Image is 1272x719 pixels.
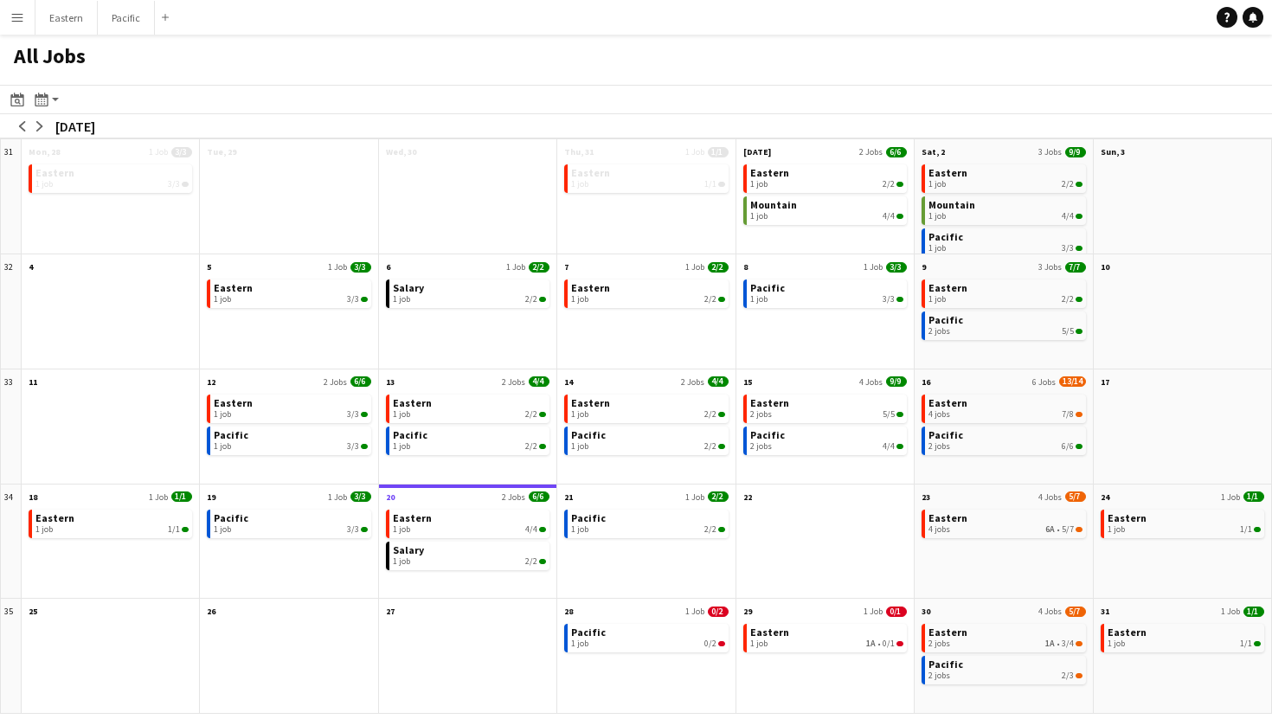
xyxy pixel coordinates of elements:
[750,639,903,649] div: •
[928,624,1082,649] a: Eastern2 jobs1A•3/4
[1038,146,1062,157] span: 3 Jobs
[386,606,395,617] span: 27
[1221,491,1240,503] span: 1 Job
[1065,262,1086,273] span: 7/7
[347,409,359,420] span: 3/3
[1,139,22,254] div: 31
[718,297,725,302] span: 2/2
[214,427,367,452] a: Pacific1 job3/3
[1108,624,1261,649] a: Eastern1 job1/1
[571,624,724,649] a: Pacific1 job0/2
[571,279,724,305] a: Eastern1 job2/2
[214,441,231,452] span: 1 job
[859,376,883,388] span: 4 Jobs
[750,396,789,409] span: Eastern
[525,409,537,420] span: 2/2
[525,441,537,452] span: 2/2
[35,524,53,535] span: 1 job
[350,376,371,387] span: 6/6
[883,179,895,189] span: 2/2
[750,179,768,189] span: 1 job
[1221,606,1240,617] span: 1 Job
[859,146,883,157] span: 2 Jobs
[35,511,74,524] span: Eastern
[35,179,53,189] span: 1 job
[928,395,1082,420] a: Eastern4 jobs7/8
[1108,639,1125,649] span: 1 job
[928,313,963,326] span: Pacific
[350,491,371,502] span: 3/3
[1101,261,1109,273] span: 10
[708,262,729,273] span: 2/2
[864,261,883,273] span: 1 Job
[750,281,785,294] span: Pacific
[1254,527,1261,532] span: 1/1
[571,396,610,409] span: Eastern
[704,179,716,189] span: 1/1
[502,376,525,388] span: 2 Jobs
[743,376,752,388] span: 15
[1038,261,1062,273] span: 3 Jobs
[571,164,724,189] a: Eastern1 job1/1
[171,147,192,157] span: 3/3
[207,376,215,388] span: 12
[928,228,1082,254] a: Pacific1 job3/3
[928,196,1082,221] a: Mountain1 job4/4
[896,444,903,449] span: 4/4
[718,182,725,187] span: 1/1
[1062,326,1074,337] span: 5/5
[350,262,371,273] span: 3/3
[922,491,930,503] span: 23
[750,624,903,649] a: Eastern1 job1A•0/1
[393,279,546,305] a: Salary1 job2/2
[928,524,950,535] span: 4 jobs
[750,198,797,211] span: Mountain
[386,261,390,273] span: 6
[928,639,1082,649] div: •
[1254,641,1261,646] span: 1/1
[35,164,189,189] a: Eastern1 job3/3
[1065,147,1086,157] span: 9/9
[1,254,22,369] div: 32
[883,639,895,649] span: 0/1
[361,412,368,417] span: 3/3
[750,196,903,221] a: Mountain1 job4/4
[525,294,537,305] span: 2/2
[324,376,347,388] span: 2 Jobs
[571,294,588,305] span: 1 job
[883,211,895,221] span: 4/4
[750,441,772,452] span: 2 jobs
[1065,491,1086,502] span: 5/7
[718,527,725,532] span: 2/2
[704,441,716,452] span: 2/2
[928,198,975,211] span: Mountain
[564,606,573,617] span: 28
[539,444,546,449] span: 2/2
[393,511,432,524] span: Eastern
[529,376,549,387] span: 4/4
[571,428,606,441] span: Pacific
[506,261,525,273] span: 1 Job
[1076,444,1082,449] span: 6/6
[347,294,359,305] span: 3/3
[328,261,347,273] span: 1 Job
[171,491,192,502] span: 1/1
[928,671,950,681] span: 2 jobs
[685,261,704,273] span: 1 Job
[708,491,729,502] span: 2/2
[928,441,950,452] span: 2 jobs
[750,409,772,420] span: 2 jobs
[393,510,546,535] a: Eastern1 job4/4
[214,428,248,441] span: Pacific
[571,524,588,535] span: 1 job
[922,146,945,157] span: Sat, 2
[1062,294,1074,305] span: 2/2
[214,511,248,524] span: Pacific
[571,626,606,639] span: Pacific
[214,281,253,294] span: Eastern
[922,261,926,273] span: 9
[886,607,907,617] span: 0/1
[29,261,33,273] span: 4
[928,326,950,337] span: 2 jobs
[886,147,907,157] span: 6/6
